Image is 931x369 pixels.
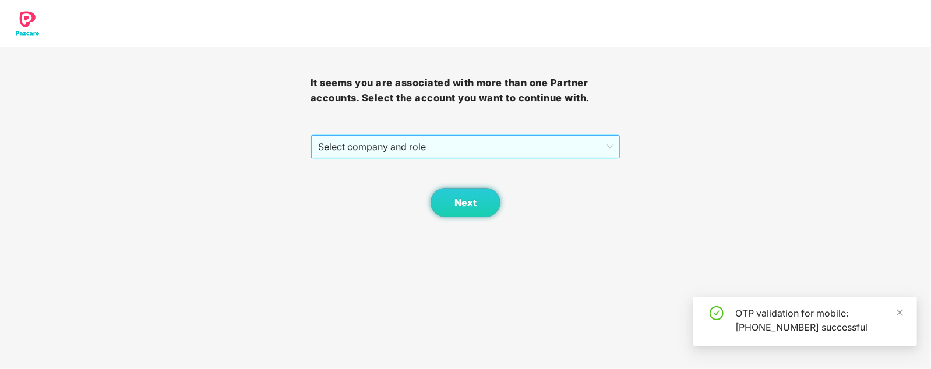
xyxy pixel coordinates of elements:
span: close [896,308,904,317]
span: check-circle [710,306,724,320]
span: Select company and role [318,136,613,158]
span: Next [454,197,477,208]
button: Next [431,188,500,217]
h3: It seems you are associated with more than one Partner accounts. Select the account you want to c... [311,76,621,105]
div: OTP validation for mobile: [PHONE_NUMBER] successful [735,306,903,334]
